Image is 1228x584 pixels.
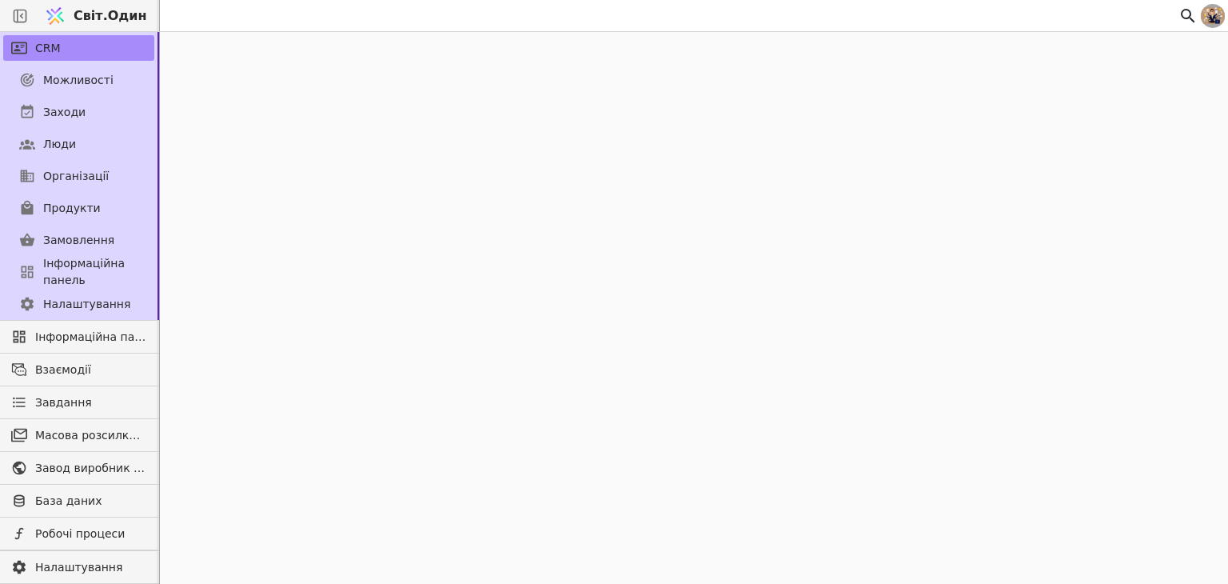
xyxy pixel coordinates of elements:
[35,561,122,574] font: Налаштування
[3,422,154,448] a: Масова розсилка електронною поштою
[35,429,269,442] font: Масова розсилка електронною поштою
[35,462,333,474] font: Завод виробник металочерепиці - B2B платформа
[43,1,67,31] img: Логотип
[43,298,130,310] font: Налаштування
[35,494,102,507] font: База даних
[40,1,155,31] a: Світ.Один
[3,488,154,514] a: База даних
[35,42,61,54] font: CRM
[43,74,114,86] font: Можливості
[3,227,154,253] a: Замовлення
[35,330,162,343] font: Інформаційна панель
[43,138,76,150] font: Люди
[3,291,154,317] a: Налаштування
[3,521,154,546] a: Робочі процеси
[3,67,154,93] a: Можливості
[3,35,154,61] a: CRM
[43,257,125,286] font: Інформаційна панель
[3,195,154,221] a: Продукти
[3,455,154,481] a: Завод виробник металочерепиці - B2B платформа
[3,131,154,157] a: Люди
[3,324,154,350] a: Інформаційна панель
[35,396,92,409] font: Завдання
[43,170,109,182] font: Організації
[43,106,86,118] font: Заходи
[43,234,114,246] font: Замовлення
[3,99,154,125] a: Заходи
[3,163,154,189] a: Організації
[43,202,101,214] font: Продукти
[35,363,91,376] font: Взаємодії
[1201,7,1225,23] img: 1758274860868-menedger1-700x473.jpg
[3,390,154,415] a: Завдання
[74,8,147,23] font: Світ.Один
[3,357,154,382] a: Взаємодії
[3,554,154,580] a: Налаштування
[35,527,125,540] font: Робочі процеси
[3,259,154,285] a: Інформаційна панель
